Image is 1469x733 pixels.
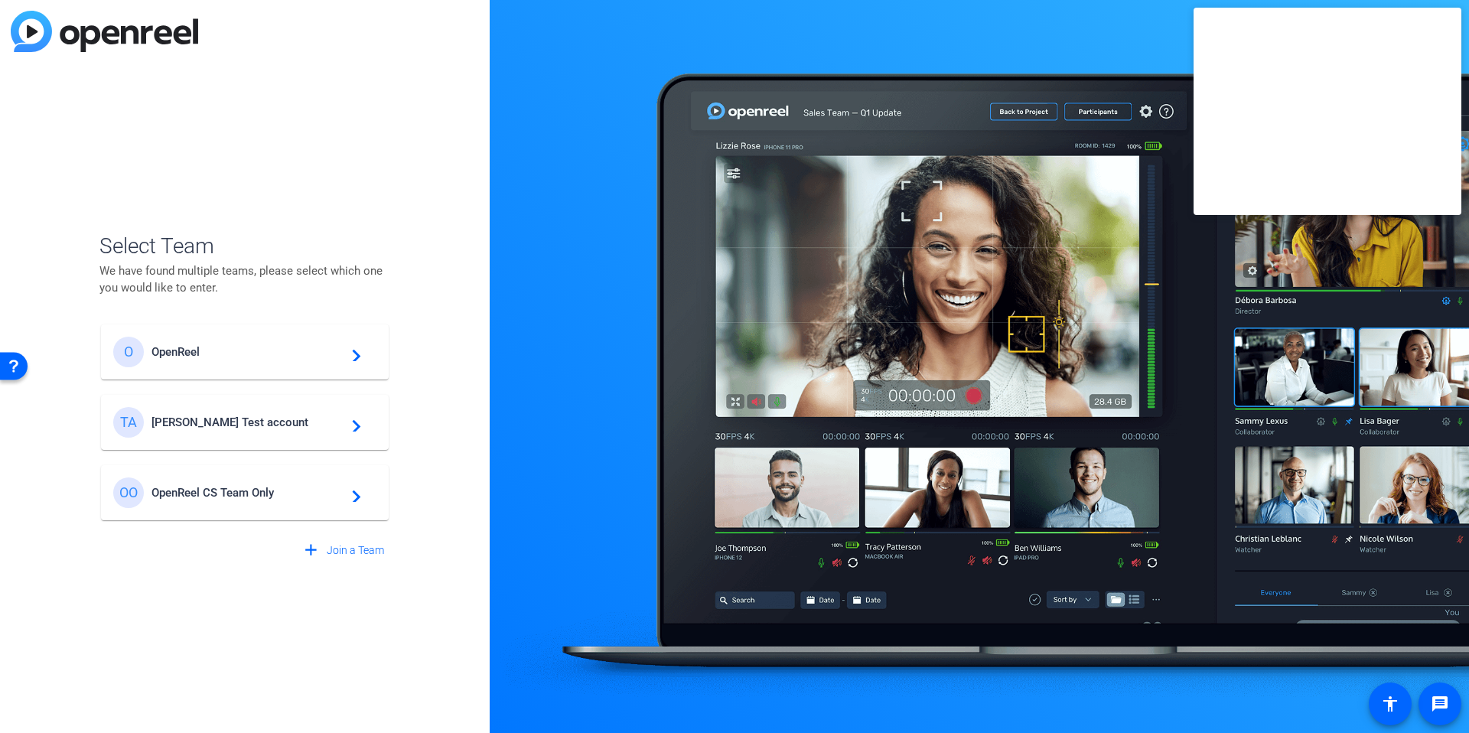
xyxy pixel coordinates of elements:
mat-icon: navigate_next [343,484,361,502]
span: OpenReel [151,345,343,359]
mat-icon: navigate_next [343,413,361,432]
span: OpenReel CS Team Only [151,486,343,500]
mat-icon: message [1431,695,1449,713]
mat-icon: add [301,541,321,560]
span: Join a Team [327,542,384,559]
span: [PERSON_NAME] Test account [151,415,343,429]
mat-icon: navigate_next [343,343,361,361]
mat-icon: accessibility [1381,695,1399,713]
div: O [113,337,144,367]
div: OO [113,477,144,508]
img: blue-gradient.svg [11,11,198,52]
button: Join a Team [295,537,390,565]
div: TA [113,407,144,438]
p: We have found multiple teams, please select which one you would like to enter. [99,262,390,296]
span: Select Team [99,230,390,262]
